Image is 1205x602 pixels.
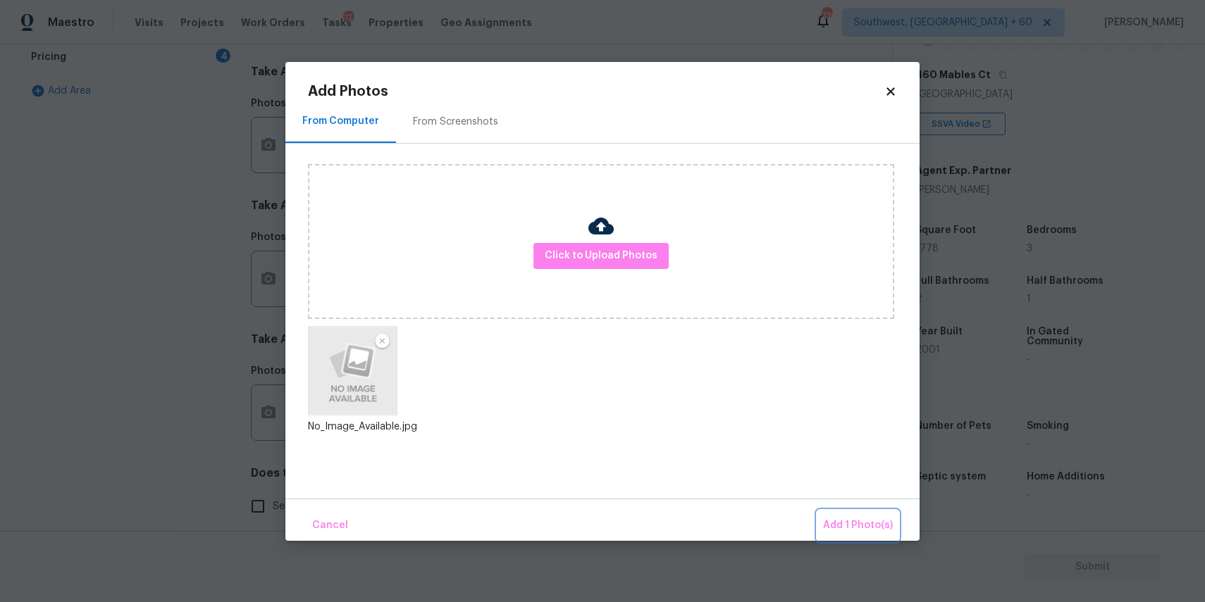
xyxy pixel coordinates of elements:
button: Add 1 Photo(s) [817,510,898,541]
span: Add 1 Photo(s) [823,517,893,534]
h2: Add Photos [308,84,884,99]
span: Click to Upload Photos [545,247,657,265]
div: From Computer [302,114,379,128]
img: Cloud Upload Icon [588,213,614,239]
span: Cancel [312,517,348,534]
div: From Screenshots [413,115,498,129]
button: Cancel [307,510,354,541]
button: Click to Upload Photos [533,243,669,269]
div: No_Image_Available.jpg [308,420,397,434]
